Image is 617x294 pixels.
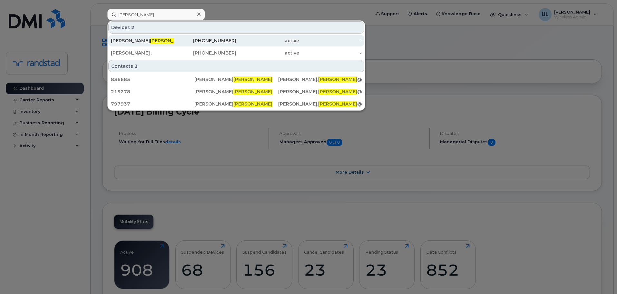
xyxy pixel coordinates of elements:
[318,89,357,95] span: [PERSON_NAME]
[278,88,362,95] div: [PERSON_NAME]. @[DOMAIN_NAME]
[236,50,299,56] div: active
[108,74,364,85] a: 836685[PERSON_NAME][PERSON_NAME][PERSON_NAME].[PERSON_NAME]@[DOMAIN_NAME]
[174,50,237,56] div: [PHONE_NUMBER]
[233,76,272,82] span: [PERSON_NAME]
[111,88,194,95] div: 215278
[318,101,357,107] span: [PERSON_NAME]
[174,37,237,44] div: [PHONE_NUMBER]
[318,76,357,82] span: [PERSON_NAME]
[150,38,189,44] span: [PERSON_NAME]
[233,101,272,107] span: [PERSON_NAME]
[299,50,362,56] div: -
[134,63,138,69] span: 3
[278,101,362,107] div: [PERSON_NAME]. @[DOMAIN_NAME]
[111,101,194,107] div: 797937
[111,50,174,56] div: [PERSON_NAME] .
[108,21,364,34] div: Devices
[194,88,278,95] div: [PERSON_NAME]
[299,37,362,44] div: -
[108,86,364,97] a: 215278[PERSON_NAME][PERSON_NAME][PERSON_NAME].[PERSON_NAME]@[DOMAIN_NAME]
[131,24,134,31] span: 2
[111,37,174,44] div: [PERSON_NAME]
[236,37,299,44] div: active
[233,89,272,95] span: [PERSON_NAME]
[108,98,364,110] a: 797937[PERSON_NAME][PERSON_NAME][PERSON_NAME].[PERSON_NAME]@[DOMAIN_NAME]
[108,47,364,59] a: [PERSON_NAME] .[PHONE_NUMBER]active-
[278,76,362,83] div: [PERSON_NAME]. @[DOMAIN_NAME]
[111,76,194,83] div: 836685
[108,60,364,72] div: Contacts
[194,76,278,83] div: [PERSON_NAME]
[108,35,364,46] a: [PERSON_NAME][PERSON_NAME][PHONE_NUMBER]active-
[194,101,278,107] div: [PERSON_NAME]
